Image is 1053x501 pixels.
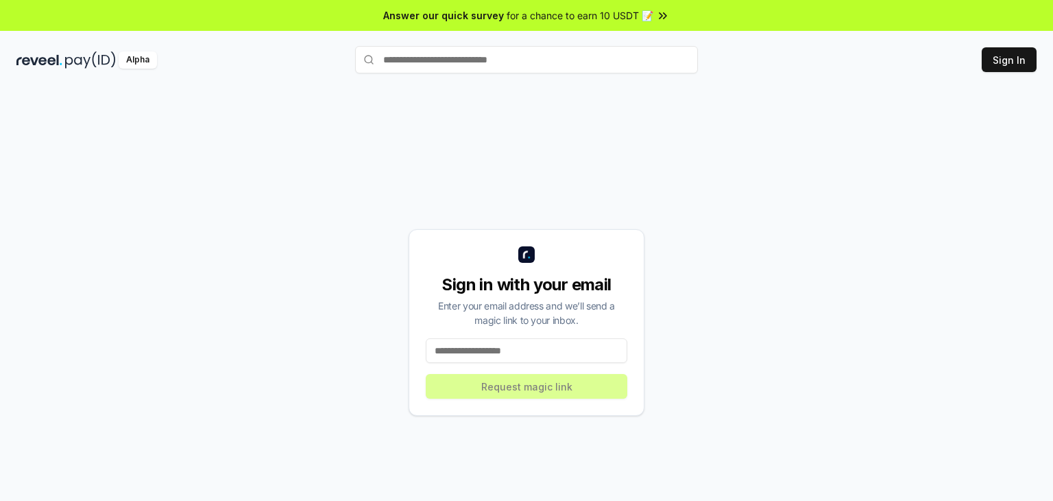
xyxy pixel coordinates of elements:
span: for a chance to earn 10 USDT 📝 [507,8,653,23]
div: Sign in with your email [426,274,627,296]
button: Sign In [982,47,1037,72]
img: logo_small [518,246,535,263]
img: pay_id [65,51,116,69]
div: Alpha [119,51,157,69]
div: Enter your email address and we’ll send a magic link to your inbox. [426,299,627,327]
img: reveel_dark [16,51,62,69]
span: Answer our quick survey [383,8,504,23]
